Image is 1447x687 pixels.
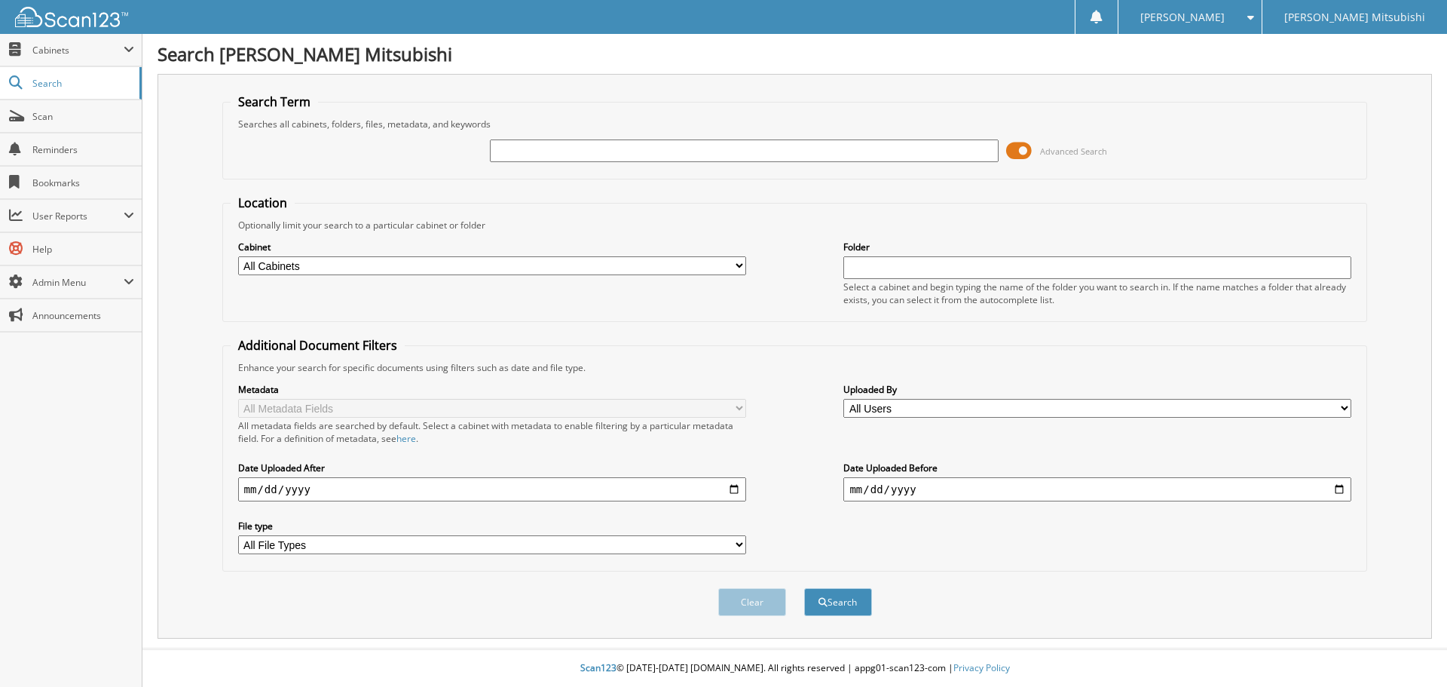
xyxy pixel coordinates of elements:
h1: Search [PERSON_NAME] Mitsubishi [158,41,1432,66]
label: Cabinet [238,241,746,253]
span: Bookmarks [32,176,134,189]
label: Folder [843,241,1351,253]
div: © [DATE]-[DATE] [DOMAIN_NAME]. All rights reserved | appg01-scan123-com | [142,650,1447,687]
span: Admin Menu [32,276,124,289]
legend: Location [231,195,295,211]
a: Privacy Policy [953,661,1010,674]
label: File type [238,520,746,532]
div: Select a cabinet and begin typing the name of the folder you want to search in. If the name match... [843,281,1351,306]
img: scan123-logo-white.svg [15,7,128,27]
button: Search [804,588,872,616]
span: Announcements [32,309,134,322]
label: Date Uploaded Before [843,462,1351,474]
legend: Search Term [231,94,318,110]
label: Metadata [238,383,746,396]
span: Cabinets [32,44,124,57]
input: end [843,477,1351,501]
div: Enhance your search for specific documents using filters such as date and file type. [231,361,1360,374]
div: All metadata fields are searched by default. Select a cabinet with metadata to enable filtering b... [238,419,746,445]
legend: Additional Document Filters [231,337,405,354]
label: Uploaded By [843,383,1351,396]
span: Help [32,243,134,256]
span: [PERSON_NAME] [1140,13,1225,22]
span: Scan [32,110,134,123]
button: Clear [718,588,786,616]
div: Searches all cabinets, folders, files, metadata, and keywords [231,118,1360,130]
label: Date Uploaded After [238,462,746,474]
input: start [238,477,746,501]
span: Reminders [32,143,134,156]
span: Search [32,77,132,90]
span: Scan123 [580,661,616,674]
span: User Reports [32,210,124,222]
a: here [396,432,416,445]
span: Advanced Search [1040,146,1107,157]
div: Optionally limit your search to a particular cabinet or folder [231,219,1360,232]
span: [PERSON_NAME] Mitsubishi [1284,13,1425,22]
